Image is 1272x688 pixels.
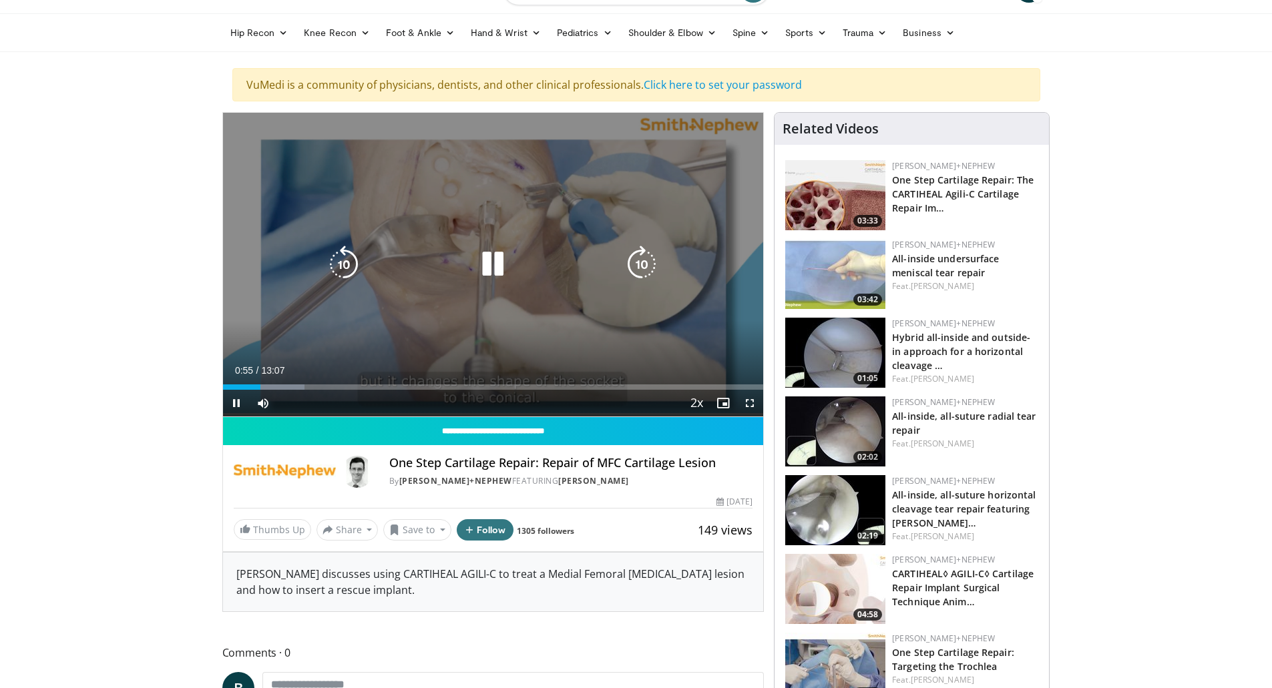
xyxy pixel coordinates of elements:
[698,522,753,538] span: 149 views
[223,553,764,611] div: [PERSON_NAME] discusses using CARTIHEAL AGILI-C to treat a Medial Femoral [MEDICAL_DATA] lesion a...
[517,525,574,537] a: 1305 followers
[644,77,802,92] a: Click here to set your password
[892,373,1038,385] div: Feat.
[232,68,1040,101] div: VuMedi is a community of physicians, dentists, and other clinical professionals.
[463,19,549,46] a: Hand & Wrist
[892,396,995,408] a: [PERSON_NAME]+Nephew
[853,451,882,463] span: 02:02
[892,475,995,486] a: [PERSON_NAME]+Nephew
[892,280,1038,292] div: Feat.
[389,456,753,470] h4: One Step Cartilage Repair: Repair of MFC Cartilage Lesion
[911,280,974,292] a: [PERSON_NAME]
[785,475,885,545] img: 173c071b-399e-4fbc-8156-5fdd8d6e2d0e.150x105_q85_crop-smart_upscale.jpg
[853,372,882,384] span: 01:05
[378,19,463,46] a: Foot & Ankle
[892,488,1036,529] a: All-inside, all-suture horizontal cleavage tear repair featuring [PERSON_NAME]…
[261,365,284,376] span: 13:07
[853,294,882,306] span: 03:42
[785,160,885,230] a: 03:33
[853,609,882,621] span: 04:58
[250,390,276,416] button: Mute
[558,475,629,486] a: [PERSON_NAME]
[222,644,765,661] span: Comments 0
[853,215,882,227] span: 03:33
[892,174,1034,214] a: One Step Cartilage Repair: The CARTIHEAL Agili-C Cartilage Repair Im…
[785,554,885,624] a: 04:58
[785,554,885,624] img: 0d962de6-6f40-43c7-a91b-351674d85659.150x105_q85_crop-smart_upscale.jpg
[235,365,253,376] span: 0:55
[296,19,378,46] a: Knee Recon
[316,519,379,541] button: Share
[892,646,1014,673] a: One Step Cartilage Repair: Targeting the Trochlea
[341,456,373,488] img: Avatar
[620,19,724,46] a: Shoulder & Elbow
[911,531,974,542] a: [PERSON_NAME]
[724,19,777,46] a: Spine
[892,554,995,565] a: [PERSON_NAME]+Nephew
[853,530,882,542] span: 02:19
[234,456,336,488] img: Smith+Nephew
[892,239,995,250] a: [PERSON_NAME]+Nephew
[783,121,879,137] h4: Related Videos
[389,475,753,487] div: By FEATURING
[785,318,885,388] img: 364c13b8-bf65-400b-a941-5a4a9c158216.150x105_q85_crop-smart_upscale.jpg
[785,239,885,309] img: 02c34c8e-0ce7-40b9-85e3-cdd59c0970f9.150x105_q85_crop-smart_upscale.jpg
[457,519,514,541] button: Follow
[777,19,835,46] a: Sports
[785,160,885,230] img: 781f413f-8da4-4df1-9ef9-bed9c2d6503b.150x105_q85_crop-smart_upscale.jpg
[911,373,974,384] a: [PERSON_NAME]
[256,365,259,376] span: /
[892,160,995,171] a: [PERSON_NAME]+Nephew
[785,239,885,309] a: 03:42
[892,318,995,329] a: [PERSON_NAME]+Nephew
[383,519,451,541] button: Save to
[785,475,885,545] a: 02:19
[892,410,1036,436] a: All-inside, all-suture radial tear repair
[223,390,250,416] button: Pause
[785,318,885,388] a: 01:05
[892,633,995,644] a: [PERSON_NAME]+Nephew
[895,19,963,46] a: Business
[892,438,1038,450] div: Feat.
[835,19,895,46] a: Trauma
[892,567,1034,608] a: CARTIHEAL◊ AGILI-C◊ Cartilage Repair Implant Surgical Technique Anim…
[892,531,1038,543] div: Feat.
[223,384,764,390] div: Progress Bar
[892,252,999,279] a: All-inside undersurface meniscal tear repair
[710,390,736,416] button: Enable picture-in-picture mode
[399,475,512,486] a: [PERSON_NAME]+Nephew
[549,19,620,46] a: Pediatrics
[234,519,311,540] a: Thumbs Up
[785,396,885,466] a: 02:02
[223,113,764,417] video-js: Video Player
[892,674,1038,686] div: Feat.
[911,674,974,685] a: [PERSON_NAME]
[785,396,885,466] img: 0d5ae7a0-0009-4902-af95-81e215730076.150x105_q85_crop-smart_upscale.jpg
[716,496,753,508] div: [DATE]
[892,331,1030,372] a: Hybrid all-inside and outside-in approach for a horizontal cleavage …
[222,19,296,46] a: Hip Recon
[736,390,763,416] button: Fullscreen
[911,438,974,449] a: [PERSON_NAME]
[683,390,710,416] button: Playback Rate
